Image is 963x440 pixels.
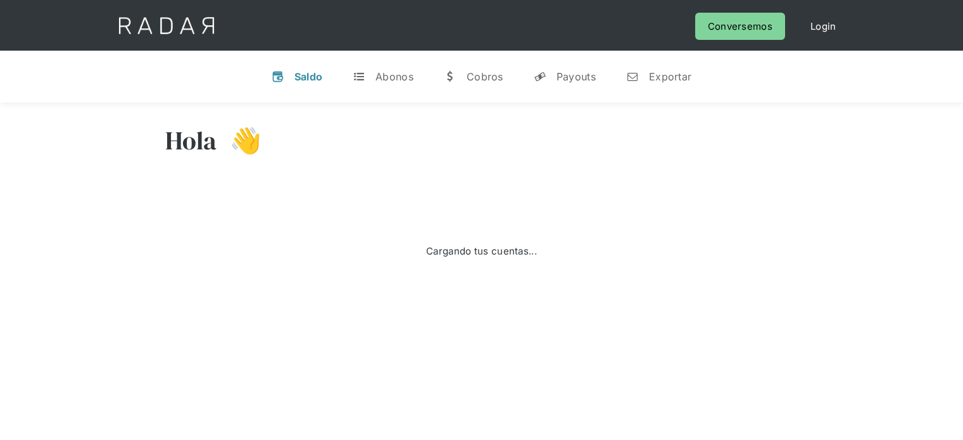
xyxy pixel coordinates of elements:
[557,70,596,83] div: Payouts
[294,70,323,83] div: Saldo
[165,125,217,156] h3: Hola
[426,242,537,260] div: Cargando tus cuentas...
[626,70,639,83] div: n
[695,13,785,40] a: Conversemos
[353,70,365,83] div: t
[467,70,503,83] div: Cobros
[217,125,261,156] h3: 👋
[649,70,691,83] div: Exportar
[272,70,284,83] div: v
[534,70,546,83] div: y
[798,13,849,40] a: Login
[444,70,456,83] div: w
[375,70,413,83] div: Abonos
